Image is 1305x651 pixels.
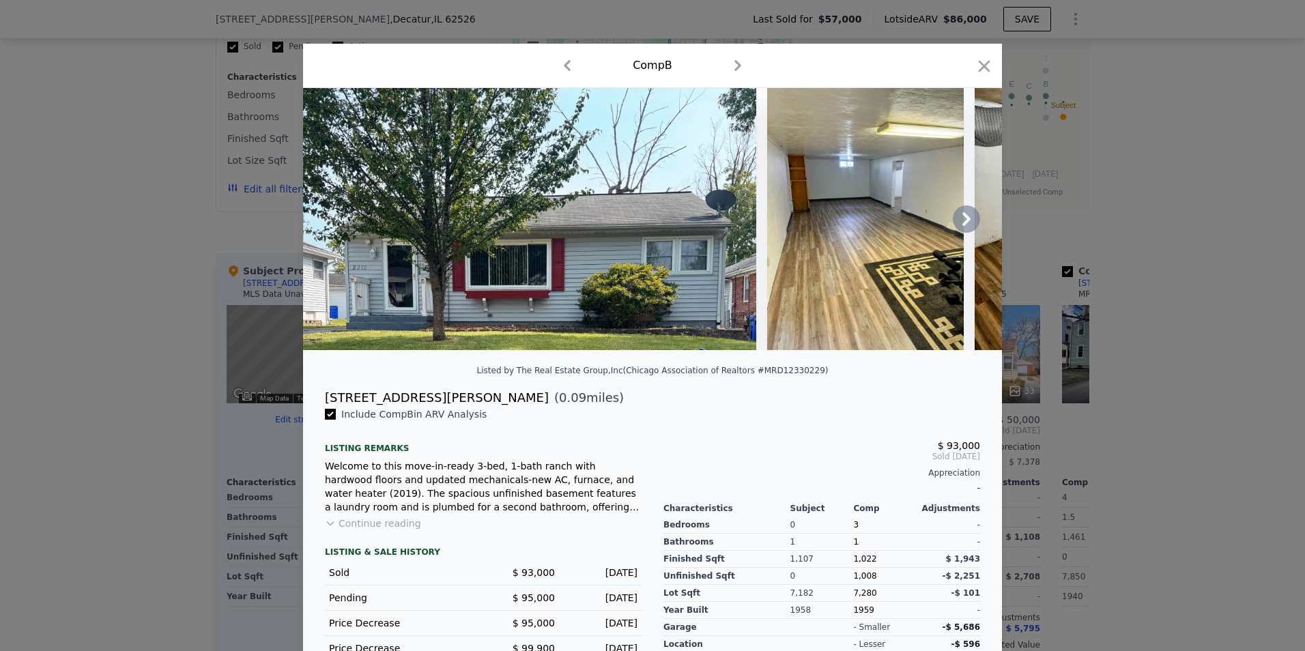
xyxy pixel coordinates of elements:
[663,517,790,534] div: Bedrooms
[566,591,637,605] div: [DATE]
[853,622,890,633] div: - smaller
[559,390,586,405] span: 0.09
[663,451,980,462] span: Sold [DATE]
[946,554,980,564] span: $ 1,943
[853,571,876,581] span: 1,008
[663,551,790,568] div: Finished Sqft
[566,616,637,630] div: [DATE]
[663,503,790,514] div: Characteristics
[663,467,980,478] div: Appreciation
[790,585,854,602] div: 7,182
[938,440,980,451] span: $ 93,000
[513,567,555,578] span: $ 93,000
[329,591,472,605] div: Pending
[336,409,492,420] span: Include Comp B in ARV Analysis
[853,588,876,598] span: 7,280
[329,566,472,579] div: Sold
[790,534,854,551] div: 1
[790,503,854,514] div: Subject
[325,459,642,514] div: Welcome to this move-in-ready 3-bed, 1-bath ranch with hardwood floors and updated mechanicals-ne...
[853,639,885,650] div: - lesser
[633,57,672,74] div: Comp B
[853,602,917,619] div: 1959
[853,520,859,530] span: 3
[513,592,555,603] span: $ 95,000
[790,517,854,534] div: 0
[917,534,980,551] div: -
[663,534,790,551] div: Bathrooms
[549,388,624,407] span: ( miles)
[975,88,1171,350] img: Property Img
[943,622,980,632] span: -$ 5,686
[566,566,637,579] div: [DATE]
[663,478,980,497] div: -
[325,388,549,407] div: [STREET_ADDRESS][PERSON_NAME]
[663,585,790,602] div: Lot Sqft
[790,551,854,568] div: 1,107
[790,568,854,585] div: 0
[663,619,790,636] div: garage
[329,616,472,630] div: Price Decrease
[790,602,854,619] div: 1958
[853,554,876,564] span: 1,022
[477,366,829,375] div: Listed by The Real Estate Group,Inc (Chicago Association of Realtors #MRD12330229)
[663,602,790,619] div: Year Built
[951,639,980,649] span: -$ 596
[325,547,642,560] div: LISTING & SALE HISTORY
[917,602,980,619] div: -
[513,618,555,628] span: $ 95,000
[303,88,756,350] img: Property Img
[853,503,917,514] div: Comp
[951,588,980,598] span: -$ 101
[325,432,642,454] div: Listing remarks
[917,517,980,534] div: -
[917,503,980,514] div: Adjustments
[943,571,980,581] span: -$ 2,251
[325,517,421,530] button: Continue reading
[767,88,964,350] img: Property Img
[853,534,917,551] div: 1
[663,568,790,585] div: Unfinished Sqft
